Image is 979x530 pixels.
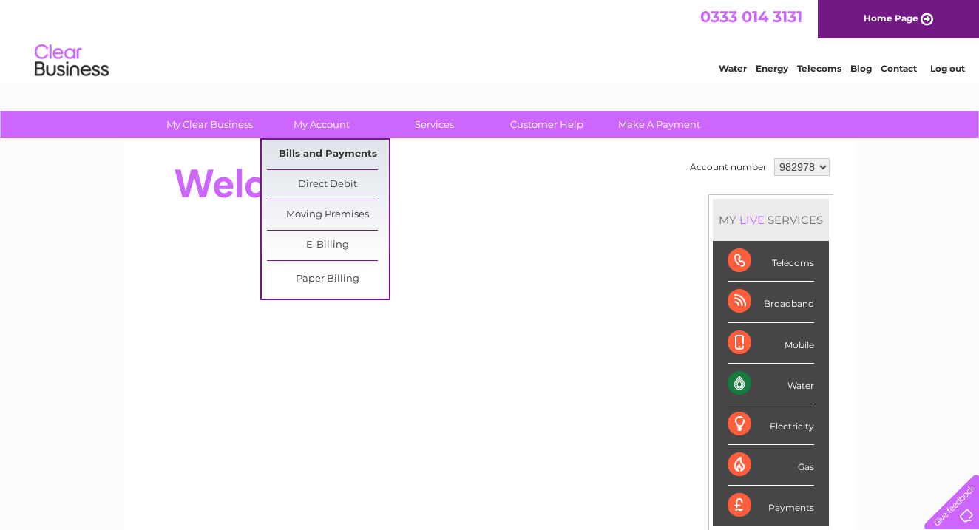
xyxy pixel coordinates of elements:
div: Gas [728,445,814,486]
a: Customer Help [486,111,608,138]
a: Contact [881,63,917,74]
a: Bills and Payments [267,140,389,169]
a: Energy [756,63,788,74]
div: Water [728,364,814,404]
a: 0333 014 3131 [700,7,802,26]
div: Telecoms [728,241,814,282]
a: Paper Billing [267,265,389,294]
a: Moving Premises [267,200,389,230]
a: My Account [261,111,383,138]
a: Telecoms [797,63,841,74]
a: Blog [850,63,872,74]
div: Broadband [728,282,814,322]
td: Account number [686,154,770,180]
a: Make A Payment [598,111,720,138]
img: logo.png [34,38,109,84]
a: My Clear Business [149,111,271,138]
div: Clear Business is a trading name of Verastar Limited (registered in [GEOGRAPHIC_DATA] No. 3667643... [141,8,840,72]
div: Electricity [728,404,814,445]
div: Payments [728,486,814,526]
a: Water [719,63,747,74]
a: E-Billing [267,231,389,260]
a: Direct Debit [267,170,389,200]
div: Mobile [728,323,814,364]
div: MY SERVICES [713,199,829,241]
a: Services [373,111,495,138]
div: LIVE [736,213,768,227]
a: Log out [930,63,965,74]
